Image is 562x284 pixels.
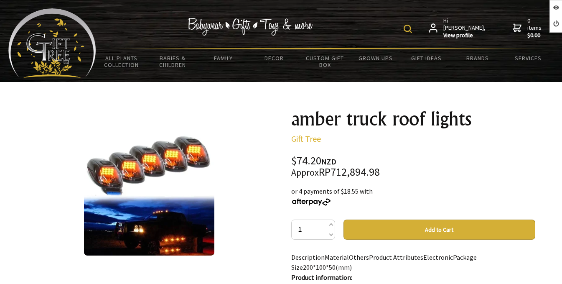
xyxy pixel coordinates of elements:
[429,17,486,39] a: Hi [PERSON_NAME],View profile
[503,49,554,67] a: Services
[343,220,535,240] button: Add to Cart
[291,273,352,281] strong: Product information:
[452,49,503,67] a: Brands
[291,133,321,144] a: Gift Tree
[401,49,452,67] a: Gift Ideas
[443,32,486,39] strong: View profile
[84,125,214,256] img: amber truck roof lights
[443,17,486,39] span: Hi [PERSON_NAME],
[187,18,313,36] img: Babywear - Gifts - Toys & more
[249,49,300,67] a: Decor
[96,49,147,74] a: All Plants Collection
[291,186,535,206] div: or 4 payments of $18.55 with
[513,17,543,39] a: 0 items$0.00
[291,109,535,129] h1: amber truck roof lights
[527,32,543,39] strong: $0.00
[198,49,249,67] a: Family
[8,8,96,78] img: Babyware - Gifts - Toys and more...
[291,198,331,206] img: Afterpay
[350,49,401,67] a: Grown Ups
[527,17,543,39] span: 0 items
[291,156,535,178] div: $74.20 RP712,894.98
[147,49,198,74] a: Babies & Children
[321,157,336,166] span: NZD
[300,49,351,74] a: Custom Gift Box
[291,167,319,178] small: Approx
[404,25,412,33] img: product search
